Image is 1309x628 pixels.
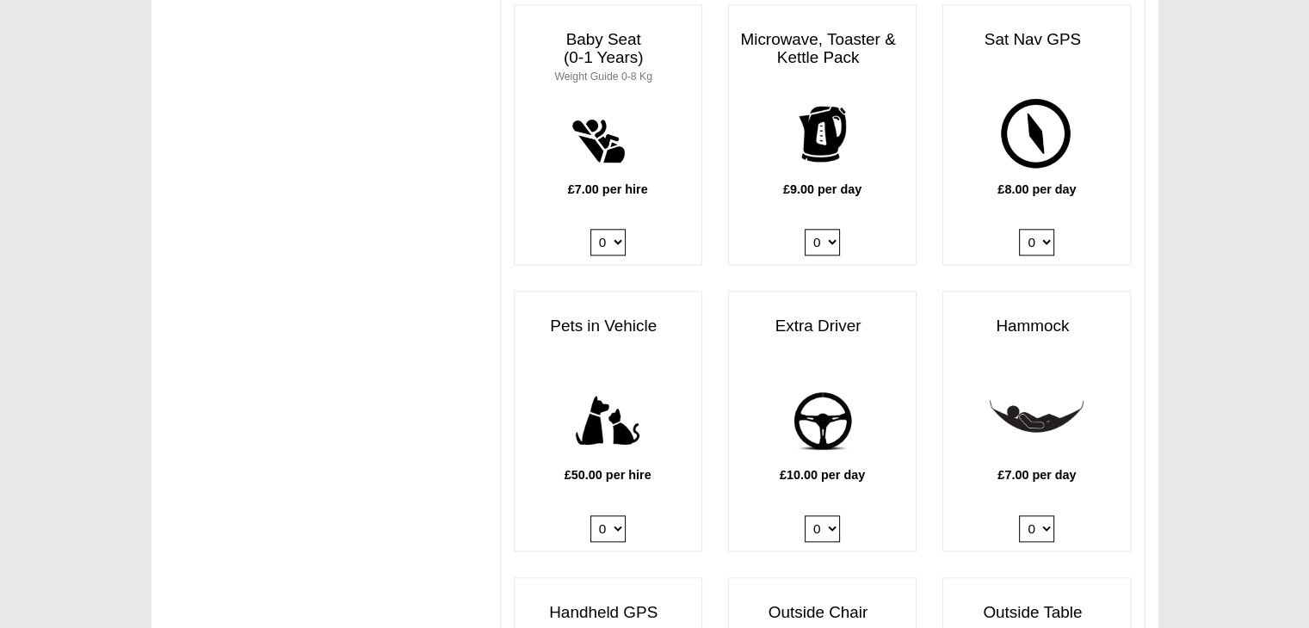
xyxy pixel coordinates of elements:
h3: Baby Seat (0-1 Years) [515,22,701,93]
b: £7.00 per day [997,468,1076,482]
img: kettle.png [775,87,869,181]
b: £10.00 per day [780,468,865,482]
img: pets.png [561,373,655,467]
small: Weight Guide 0-8 Kg [554,71,652,83]
h3: Pets in Vehicle [515,309,701,344]
b: £8.00 per day [997,182,1076,196]
b: £50.00 per hire [565,468,651,482]
h3: Sat Nav GPS [943,22,1130,58]
b: £7.00 per hire [568,182,648,196]
h3: Hammock [943,309,1130,344]
img: add-driver.png [775,373,869,467]
h3: Microwave, Toaster & Kettle Pack [729,22,916,76]
img: hammock.png [990,373,1084,467]
img: baby.png [561,87,655,181]
b: £9.00 per day [783,182,861,196]
h3: Extra Driver [729,309,916,344]
img: gps.png [990,87,1084,181]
